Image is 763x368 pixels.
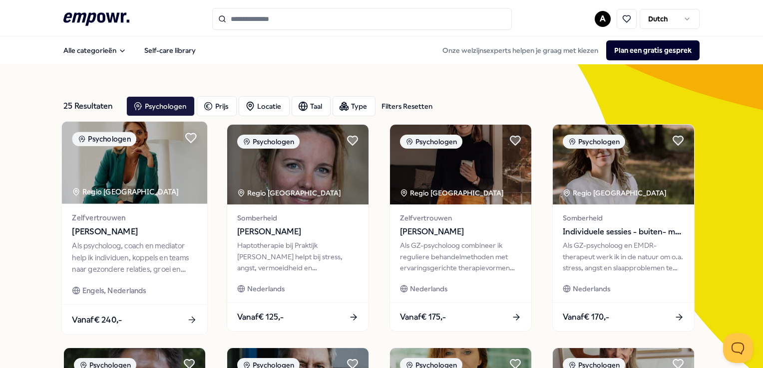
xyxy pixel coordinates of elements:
[552,124,695,332] a: package imagePsychologenRegio [GEOGRAPHIC_DATA] SomberheidIndividuele sessies - buiten- met [PERS...
[563,311,609,324] span: Vanaf € 170,-
[227,125,369,204] img: package image
[389,124,532,332] a: package imagePsychologenRegio [GEOGRAPHIC_DATA] Zelfvertrouwen[PERSON_NAME]Als GZ-psycholoog comb...
[72,212,197,223] span: Zelfvertrouwen
[72,313,122,326] span: Vanaf € 240,-
[400,240,521,273] div: Als GZ-psycholoog combineer ik reguliere behandelmethoden met ervaringsgerichte therapievormen (b...
[563,187,668,198] div: Regio [GEOGRAPHIC_DATA]
[247,283,285,294] span: Nederlands
[237,240,359,273] div: Haptotherapie bij Praktijk [PERSON_NAME] helpt bij stress, angst, vermoeidheid en onverklaarbare ...
[62,122,207,204] img: package image
[237,311,284,324] span: Vanaf € 125,-
[197,96,237,116] button: Prijs
[723,333,753,363] iframe: Help Scout Beacon - Open
[82,285,146,296] span: Engels, Nederlands
[563,240,684,273] div: Als GZ-psycholoog en EMDR-therapeut werk ik in de natuur om o.a. stress, angst en slaapproblemen ...
[400,225,521,238] span: [PERSON_NAME]
[55,40,134,60] button: Alle categorieën
[126,96,195,116] button: Psychologen
[227,124,369,332] a: package imagePsychologenRegio [GEOGRAPHIC_DATA] Somberheid[PERSON_NAME]Haptotherapie bij Praktijk...
[400,187,505,198] div: Regio [GEOGRAPHIC_DATA]
[72,186,181,197] div: Regio [GEOGRAPHIC_DATA]
[434,40,700,60] div: Onze welzijnsexperts helpen je graag met kiezen
[390,125,531,204] img: package image
[553,125,694,204] img: package image
[237,212,359,223] span: Somberheid
[400,311,446,324] span: Vanaf € 175,-
[239,96,290,116] button: Locatie
[237,187,343,198] div: Regio [GEOGRAPHIC_DATA]
[72,240,197,275] div: Als psycholoog, coach en mediator help ik individuen, koppels en teams naar gezondere relaties, g...
[72,132,137,146] div: Psychologen
[410,283,447,294] span: Nederlands
[333,96,376,116] button: Type
[563,225,684,238] span: Individuele sessies - buiten- met [PERSON_NAME]
[400,135,462,149] div: Psychologen
[136,40,204,60] a: Self-care library
[292,96,331,116] button: Taal
[237,135,300,149] div: Psychologen
[212,8,512,30] input: Search for products, categories or subcategories
[400,212,521,223] span: Zelfvertrouwen
[595,11,611,27] button: A
[61,121,208,335] a: package imagePsychologenRegio [GEOGRAPHIC_DATA] Zelfvertrouwen[PERSON_NAME]Als psycholoog, coach ...
[573,283,610,294] span: Nederlands
[72,225,197,238] span: [PERSON_NAME]
[55,40,204,60] nav: Main
[381,101,432,112] div: Filters Resetten
[237,225,359,238] span: [PERSON_NAME]
[563,135,625,149] div: Psychologen
[563,212,684,223] span: Somberheid
[63,96,118,116] div: 25 Resultaten
[606,40,700,60] button: Plan een gratis gesprek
